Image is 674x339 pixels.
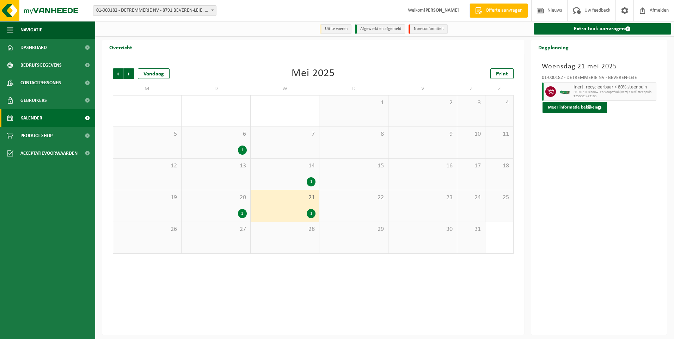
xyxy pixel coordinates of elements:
span: 27 [185,226,246,233]
span: 19 [117,194,178,202]
span: 28 [254,226,315,233]
a: Print [490,68,514,79]
span: 5 [117,130,178,138]
span: 24 [461,194,482,202]
td: W [251,82,319,95]
span: Navigatie [20,21,42,39]
span: 7 [254,130,315,138]
span: 14 [254,162,315,170]
li: Non-conformiteit [409,24,448,34]
span: 4 [489,99,510,107]
span: Kalender [20,109,42,127]
h2: Overzicht [102,40,139,54]
span: 6 [185,130,246,138]
span: 10 [461,130,482,138]
span: Inert, recycleerbaar < 80% steenpuin [574,85,655,90]
span: 17 [461,162,482,170]
a: Extra taak aanvragen [534,23,672,35]
div: 1 [238,146,247,155]
span: HK-XC-10-G bouw- en sloopafval (inert) < 80% steenpuin [574,90,655,94]
span: 8 [323,130,384,138]
h3: Woensdag 21 mei 2025 [542,61,657,72]
span: 26 [117,226,178,233]
td: M [113,82,182,95]
td: V [388,82,457,95]
span: Bedrijfsgegevens [20,56,62,74]
strong: [PERSON_NAME] [424,8,459,13]
span: 9 [392,130,453,138]
span: 01-000182 - DETREMMERIE NV - 8791 BEVEREN-LEIE, SPIJKERLAAN 153 [93,6,216,16]
td: Z [485,82,514,95]
span: 20 [185,194,246,202]
span: Contactpersonen [20,74,61,92]
div: Vandaag [138,68,170,79]
a: Offerte aanvragen [470,4,528,18]
div: 1 [307,209,315,218]
span: 1 [323,99,384,107]
h2: Dagplanning [531,40,576,54]
span: 3 [461,99,482,107]
button: Meer informatie bekijken [543,102,607,113]
span: 25 [489,194,510,202]
span: 11 [489,130,510,138]
td: D [182,82,250,95]
span: 2 [392,99,453,107]
span: 18 [489,162,510,170]
span: T250001473106 [574,94,655,99]
span: Print [496,71,508,77]
span: Vorige [113,68,123,79]
span: 15 [323,162,384,170]
span: 30 [392,226,453,233]
li: Afgewerkt en afgemeld [355,24,405,34]
span: Offerte aanvragen [484,7,524,14]
div: 01-000182 - DETREMMERIE NV - BEVEREN-LEIE [542,75,657,82]
span: Product Shop [20,127,53,144]
span: 22 [323,194,384,202]
span: 16 [392,162,453,170]
span: 21 [254,194,315,202]
img: HK-XC-10-GN-00 [559,89,570,94]
td: D [319,82,388,95]
div: 1 [307,177,315,186]
span: Gebruikers [20,92,47,109]
span: 31 [461,226,482,233]
td: Z [457,82,485,95]
li: Uit te voeren [320,24,351,34]
div: Mei 2025 [292,68,335,79]
span: 29 [323,226,384,233]
span: Dashboard [20,39,47,56]
span: 23 [392,194,453,202]
div: 1 [238,209,247,218]
span: 12 [117,162,178,170]
span: Acceptatievoorwaarden [20,144,78,162]
span: 01-000182 - DETREMMERIE NV - 8791 BEVEREN-LEIE, SPIJKERLAAN 153 [93,5,216,16]
span: Volgende [124,68,134,79]
span: 13 [185,162,246,170]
